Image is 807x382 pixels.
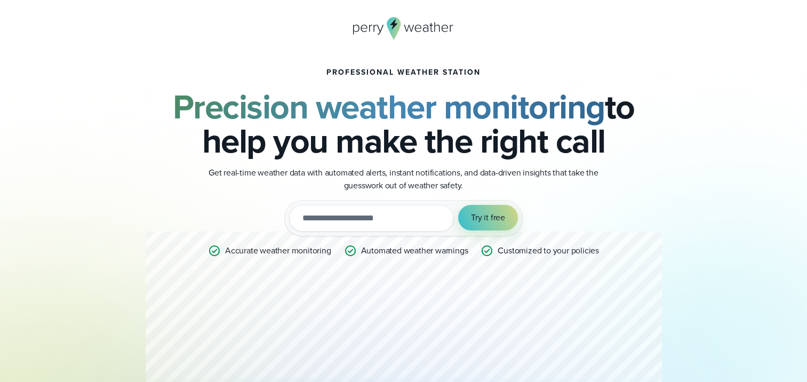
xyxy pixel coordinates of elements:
h1: Professional Weather Station [326,68,481,77]
p: Accurate weather monitoring [225,244,331,257]
strong: Precision weather monitoring [173,82,605,132]
p: Get real-time weather data with automated alerts, instant notifications, and data-driven insights... [190,166,617,192]
h2: to help you make the right call [146,90,662,158]
button: Try it free [458,205,518,230]
span: Try it free [471,211,505,224]
p: Automated weather warnings [361,244,468,257]
p: Customized to your policies [498,244,599,257]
